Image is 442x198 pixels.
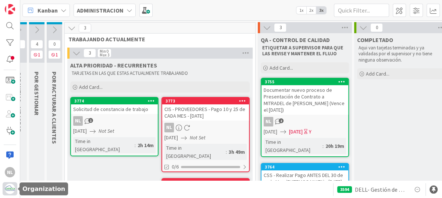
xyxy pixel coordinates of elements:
[226,148,227,156] span: :
[162,98,249,121] div: 3773CIS - PROVEEDORES - Pago 10 y 25 de CADA MES - [DATE]
[70,62,157,69] span: ALTA PRIORIDAD - RECURRENTES
[261,79,348,115] div: 3755Documentar nuevo proceso de Presentación de Contrato a MITRADEL de [PERSON_NAME] (Vence el [D...
[261,36,330,44] span: QA - CONTROL DE CALIDAD
[38,6,58,15] span: Kanban
[48,50,61,59] span: 1
[73,116,83,126] div: NL
[261,78,349,157] a: 3755Documentar nuevo proceso de Presentación de Contrato a MITRADEL de [PERSON_NAME] (Vence el [D...
[306,7,316,14] span: 2x
[70,97,158,156] a: 3774Solicitud de constancia de trabajoNL[DATE]Not SetTime in [GEOGRAPHIC_DATA]:2h 14m
[135,141,136,149] span: :
[71,116,158,126] div: NL
[72,70,248,76] p: TARJETAS EN LAS QUE ESTAS ACTUALMENTE TRABAJANDO
[264,117,273,126] div: NL
[5,184,15,194] img: avatar
[261,170,348,187] div: CSS - Realizar Pago ANTES DEL 30 de cada Mes (EVITEMOS MULTA) - [DATE]
[5,4,15,14] img: Visit kanbanzone.com
[71,98,158,104] div: 3774
[162,123,249,132] div: NL
[31,40,43,49] span: 4
[262,45,344,57] strong: ETIQUETAR A SUPERVISOR PARA QUE LAS REVISE Y MANTENER EL FLUJO
[100,49,108,53] div: Min 0
[261,79,348,85] div: 3755
[261,117,348,126] div: NL
[5,167,15,177] div: NL
[83,49,96,58] span: 3
[71,98,158,114] div: 3774Solicitud de constancia de trabajo
[274,23,286,32] span: 3
[71,104,158,114] div: Solicitud de constancia de trabajo
[261,164,348,187] div: 3764CSS - Realizar Pago ANTES DEL 30 de cada Mes (EVITEMOS MULTA) - [DATE]
[165,98,249,104] div: 3773
[322,142,324,150] span: :
[73,127,87,135] span: [DATE]
[79,84,103,90] span: Add Card...
[355,185,407,194] span: DELL- Gestión de Corrección de garantía para nuevo equipo #8LDNT64
[77,7,124,14] b: ADMINISTRACION
[161,97,250,172] a: 3773CIS - PROVEEDORES - Pago 10 y 25 de CADA MES - [DATE]NL[DATE]Not SetTime in [GEOGRAPHIC_DATA]...
[164,134,178,142] span: [DATE]
[337,186,352,193] div: 3594
[190,134,206,141] i: Not Set
[334,4,389,17] input: Quick Filter...
[88,118,93,123] span: 1
[296,7,306,14] span: 1x
[79,24,91,32] span: 3
[264,128,277,136] span: [DATE]
[136,141,156,149] div: 2h 14m
[261,164,348,170] div: 3764
[99,128,114,134] i: Not Set
[31,50,43,59] span: 1
[162,179,249,185] div: 3765
[164,144,226,160] div: Time in [GEOGRAPHIC_DATA]
[366,70,389,77] span: Add Card...
[265,164,348,170] div: 3764
[74,98,158,104] div: 3774
[172,163,179,171] span: 0/6
[289,128,303,136] span: [DATE]
[227,148,247,156] div: 3h 49m
[162,98,249,104] div: 3773
[309,128,311,136] div: Y
[324,142,346,150] div: 20h 19m
[33,72,40,115] span: POR GESTIONAR
[22,185,65,192] h5: Organization
[279,118,284,123] span: 2
[164,123,174,132] div: NL
[162,104,249,121] div: CIS - PROVEEDORES - Pago 10 y 25 de CADA MES - [DATE]
[261,85,348,115] div: Documentar nuevo proceso de Presentación de Contrato a MITRADEL de [PERSON_NAME] (Vence el [DATE])
[165,180,249,185] div: 3765
[264,138,322,154] div: Time in [GEOGRAPHIC_DATA]
[370,23,383,32] span: 0
[48,40,61,49] span: 0
[316,7,326,14] span: 3x
[357,36,393,44] span: COMPLETADO
[51,72,58,144] span: POR FACTURAR A CLIENTES
[68,35,246,43] span: TRABAJANDO ACTUALMENTE
[270,65,293,71] span: Add Card...
[265,79,348,84] div: 3755
[100,53,109,57] div: Max 3
[73,137,135,153] div: Time in [GEOGRAPHIC_DATA]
